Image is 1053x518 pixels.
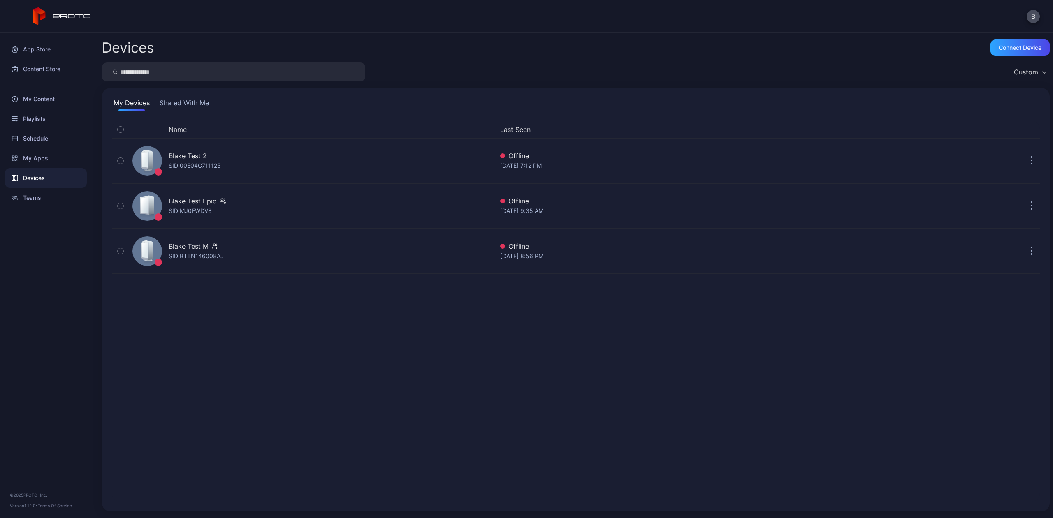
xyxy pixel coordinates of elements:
[158,98,211,111] button: Shared With Me
[5,129,87,148] a: Schedule
[38,503,72,508] a: Terms Of Service
[169,125,187,134] button: Name
[1023,125,1040,134] div: Options
[169,251,224,261] div: SID: BTTN146008AJ
[500,161,936,171] div: [DATE] 7:12 PM
[500,125,933,134] button: Last Seen
[1010,62,1050,81] button: Custom
[5,39,87,59] a: App Store
[5,168,87,188] a: Devices
[1014,68,1038,76] div: Custom
[5,109,87,129] a: Playlists
[169,206,212,216] div: SID: MJ0EWDV8
[169,196,216,206] div: Blake Test Epic
[500,151,936,161] div: Offline
[5,188,87,208] a: Teams
[5,89,87,109] a: My Content
[999,44,1041,51] div: Connect device
[1027,10,1040,23] button: B
[169,151,207,161] div: Blake Test 2
[500,196,936,206] div: Offline
[112,98,151,111] button: My Devices
[10,503,38,508] span: Version 1.12.0 •
[10,492,82,498] div: © 2025 PROTO, Inc.
[169,161,221,171] div: SID: 00E04C711125
[500,241,936,251] div: Offline
[500,251,936,261] div: [DATE] 8:56 PM
[500,206,936,216] div: [DATE] 9:35 AM
[939,125,1014,134] div: Update Device
[990,39,1050,56] button: Connect device
[5,59,87,79] a: Content Store
[169,241,209,251] div: Blake Test M
[102,40,154,55] h2: Devices
[5,148,87,168] a: My Apps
